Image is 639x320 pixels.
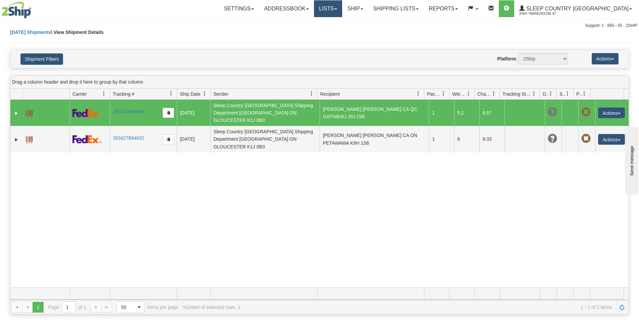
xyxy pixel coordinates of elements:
a: [DATE] Shipments [10,30,51,35]
button: Shipment Filters [20,53,63,65]
img: logo2044.jpg [2,2,31,18]
button: Actions [598,134,625,145]
button: Copy to clipboard [163,134,174,144]
button: Actions [592,53,619,64]
iframe: chat widget [624,126,638,194]
a: Tracking Status filter column settings [528,88,540,99]
td: 1 [429,126,454,152]
span: Pickup Not Assigned [581,134,591,143]
a: 393427869980 [113,109,144,114]
div: Support: 1 - 855 - 55 - 2SHIP [2,23,637,29]
a: Carrier filter column settings [98,88,110,99]
span: Page 1 [33,302,43,313]
span: Tracking Status [502,91,532,97]
button: Actions [598,107,625,118]
span: 2044 / Warehouse 97 [519,10,570,17]
td: 8.67 [479,100,504,126]
a: Label [26,107,33,118]
label: Platform [497,55,516,62]
span: Tracking # [113,91,135,97]
span: 1 - 2 of 2 items [245,305,612,310]
a: Pickup Status filter column settings [579,88,590,99]
a: Expand [13,110,20,117]
div: Send message [5,6,62,11]
a: Expand [13,136,20,143]
span: Packages [427,91,441,97]
a: Packages filter column settings [438,88,449,99]
a: Sender filter column settings [306,88,317,99]
a: Delivery Status filter column settings [545,88,556,99]
td: [DATE] [177,126,210,152]
a: Ship Date filter column settings [199,88,210,99]
div: grid grouping header [10,76,629,89]
span: Page sizes drop down [117,302,145,313]
span: Sleep Country [GEOGRAPHIC_DATA] [525,6,629,11]
a: Weight filter column settings [463,88,474,99]
td: [DATE] [177,100,210,126]
a: Sleep Country [GEOGRAPHIC_DATA] 2044 / Warehouse 97 [514,0,637,17]
span: Unknown [548,107,557,117]
a: Tracking # filter column settings [165,88,177,99]
span: Page of 1 [48,302,86,313]
span: select [134,302,145,313]
button: Copy to clipboard [163,108,174,118]
span: 50 [121,304,130,311]
span: Pickup Status [576,91,582,97]
span: items per page [117,302,178,313]
input: Page 1 [62,302,75,313]
a: Shipment Issues filter column settings [562,88,573,99]
span: Pickup Not Assigned [581,107,591,117]
a: Settings [219,0,259,17]
span: Weight [452,91,466,97]
td: Sleep Country [GEOGRAPHIC_DATA] Shipping Department [GEOGRAPHIC_DATA] ON GLOUCESTER K1J 0B3 [210,100,320,126]
a: Addressbook [259,0,314,17]
a: Lists [314,0,342,17]
span: Sender [213,91,228,97]
td: 6 [454,126,479,152]
span: Carrier [72,91,87,97]
span: Delivery Status [543,91,548,97]
span: Unknown [548,134,557,143]
span: \ View Shipment Details [51,30,104,35]
img: 2 - FedEx Express® [72,135,102,143]
a: Recipient filter column settings [413,88,424,99]
a: Ship [342,0,368,17]
div: Number of selected rows: 1 [183,305,240,310]
a: Reports [424,0,463,17]
a: Refresh [617,302,627,313]
td: 5.2 [454,100,479,126]
span: Ship Date [180,91,200,97]
td: 1 [429,100,454,126]
a: 393427884832 [113,135,144,141]
span: Recipient [320,91,340,97]
span: Charge [477,91,491,97]
td: [PERSON_NAME] [PERSON_NAME] CA ON PETAWAWA K8H 1S6 [320,126,429,152]
a: Shipping lists [368,0,424,17]
td: Sleep Country [GEOGRAPHIC_DATA] Shipping Department [GEOGRAPHIC_DATA] ON GLOUCESTER K1J 0B3 [210,126,320,152]
span: Shipment Issues [560,91,565,97]
td: 9.33 [479,126,504,152]
td: [PERSON_NAME] [PERSON_NAME] CA QC GATINEAU J9J 2S8 [320,100,429,126]
a: Charge filter column settings [488,88,499,99]
img: 2 - FedEx Express® [72,109,102,117]
a: Label [26,133,33,144]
